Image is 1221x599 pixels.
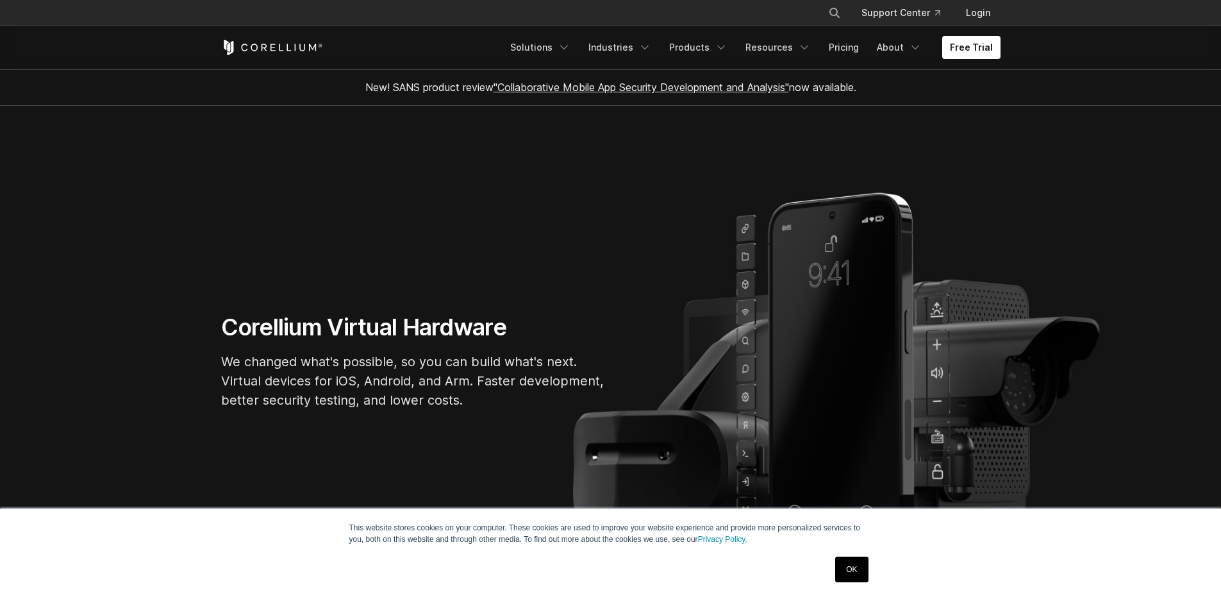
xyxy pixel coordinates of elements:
[698,535,747,544] a: Privacy Policy.
[581,36,659,59] a: Industries
[823,1,846,24] button: Search
[835,557,868,582] a: OK
[738,36,818,59] a: Resources
[221,352,606,410] p: We changed what's possible, so you can build what's next. Virtual devices for iOS, Android, and A...
[661,36,735,59] a: Products
[851,1,951,24] a: Support Center
[365,81,856,94] span: New! SANS product review now available.
[221,40,323,55] a: Corellium Home
[503,36,1001,59] div: Navigation Menu
[494,81,789,94] a: "Collaborative Mobile App Security Development and Analysis"
[503,36,578,59] a: Solutions
[821,36,867,59] a: Pricing
[221,313,606,342] h1: Corellium Virtual Hardware
[956,1,1001,24] a: Login
[813,1,1001,24] div: Navigation Menu
[942,36,1001,59] a: Free Trial
[349,522,872,545] p: This website stores cookies on your computer. These cookies are used to improve your website expe...
[869,36,929,59] a: About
